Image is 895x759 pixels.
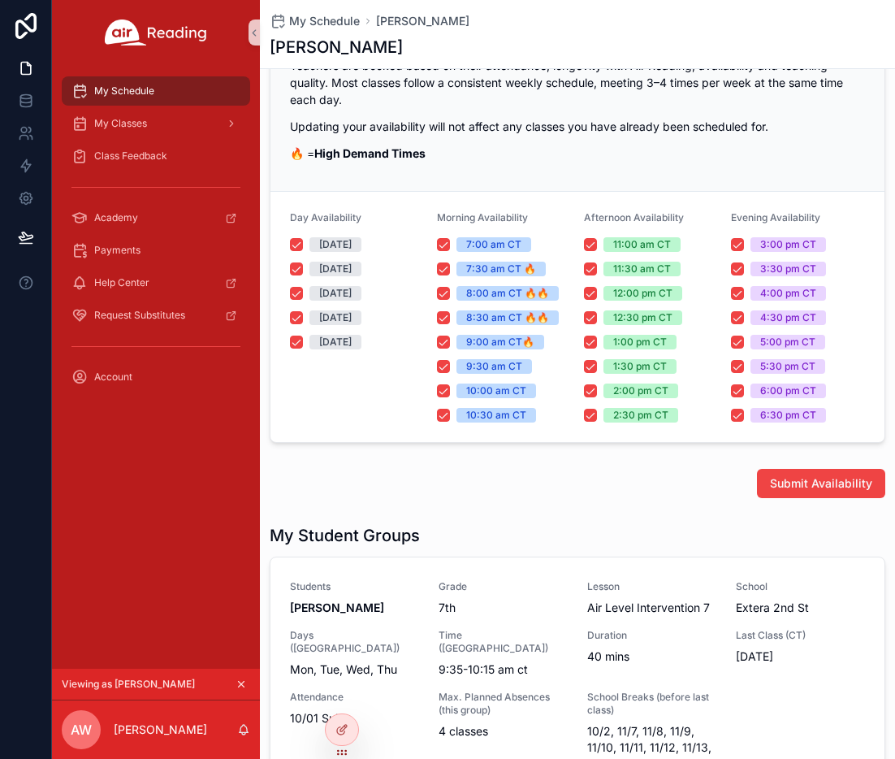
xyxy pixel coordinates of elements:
[466,384,526,398] div: 10:00 am CT
[439,661,568,678] span: 9:35-10:15 am ct
[290,57,865,108] p: Teachers are booked based on their attendance, longevity with Air Reading, availability and teach...
[587,600,716,616] span: Air Level Intervention 7
[290,710,419,726] span: 10/01 Sub
[319,310,352,325] div: [DATE]
[587,580,716,593] span: Lesson
[760,262,816,276] div: 3:30 pm CT
[587,691,716,717] span: School Breaks (before last class)
[466,359,522,374] div: 9:30 am CT
[466,262,536,276] div: 7:30 am CT 🔥
[760,310,816,325] div: 4:30 pm CT
[439,691,568,717] span: Max. Planned Absences (this group)
[613,408,668,423] div: 2:30 pm CT
[94,276,149,289] span: Help Center
[466,335,534,349] div: 9:00 am CT🔥
[439,580,568,593] span: Grade
[52,65,260,413] div: scrollable content
[62,236,250,265] a: Payments
[439,600,568,616] span: 7th
[613,286,672,301] div: 12:00 pm CT
[376,13,469,29] a: [PERSON_NAME]
[105,20,207,46] img: App logo
[584,211,684,223] span: Afternoon Availability
[270,524,420,547] h1: My Student Groups
[587,629,716,642] span: Duration
[94,371,132,384] span: Account
[736,600,865,616] span: Extera 2nd St
[736,648,865,665] span: [DATE]
[736,629,865,642] span: Last Class (CT)
[319,286,352,301] div: [DATE]
[94,85,154,98] span: My Schedule
[613,262,671,276] div: 11:30 am CT
[757,469,885,498] button: Submit Availability
[94,117,147,130] span: My Classes
[62,301,250,330] a: Request Substitutes
[289,13,360,29] span: My Schedule
[760,384,816,398] div: 6:00 pm CT
[760,237,816,252] div: 3:00 pm CT
[770,475,872,492] span: Submit Availability
[613,237,671,252] div: 11:00 am CT
[62,141,250,171] a: Class Feedback
[62,203,250,232] a: Academy
[613,335,667,349] div: 1:00 pm CT
[62,268,250,297] a: Help Center
[62,76,250,106] a: My Schedule
[314,146,426,160] strong: High Demand Times
[62,109,250,138] a: My Classes
[114,722,207,738] p: [PERSON_NAME]
[270,13,360,29] a: My Schedule
[613,310,672,325] div: 12:30 pm CT
[290,145,865,162] p: 🔥 =
[466,408,526,423] div: 10:30 am CT
[290,211,361,223] span: Day Availability
[94,211,138,224] span: Academy
[290,691,419,704] span: Attendance
[290,601,384,614] strong: [PERSON_NAME]
[613,384,668,398] div: 2:00 pm CT
[466,286,549,301] div: 8:00 am CT 🔥🔥
[290,118,865,135] p: Updating your availability will not affect any classes you have already been scheduled for.
[62,362,250,392] a: Account
[760,335,815,349] div: 5:00 pm CT
[71,720,92,739] span: AW
[94,150,167,163] span: Class Feedback
[437,211,528,223] span: Morning Availability
[466,310,549,325] div: 8:30 am CT 🔥🔥
[319,335,352,349] div: [DATE]
[731,211,820,223] span: Evening Availability
[736,580,865,593] span: School
[290,629,419,655] span: Days ([GEOGRAPHIC_DATA])
[62,678,195,691] span: Viewing as [PERSON_NAME]
[760,286,816,301] div: 4:00 pm CT
[613,359,667,374] div: 1:30 pm CT
[94,309,185,322] span: Request Substitutes
[466,237,521,252] div: 7:00 am CT
[270,36,403,59] h1: [PERSON_NAME]
[290,661,419,678] span: Mon, Tue, Wed, Thu
[439,629,568,655] span: Time ([GEOGRAPHIC_DATA])
[290,580,419,593] span: Students
[439,723,568,739] span: 4 classes
[760,408,816,423] div: 6:30 pm CT
[319,237,352,252] div: [DATE]
[94,244,141,257] span: Payments
[319,262,352,276] div: [DATE]
[760,359,815,374] div: 5:30 pm CT
[587,648,716,665] span: 40 mins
